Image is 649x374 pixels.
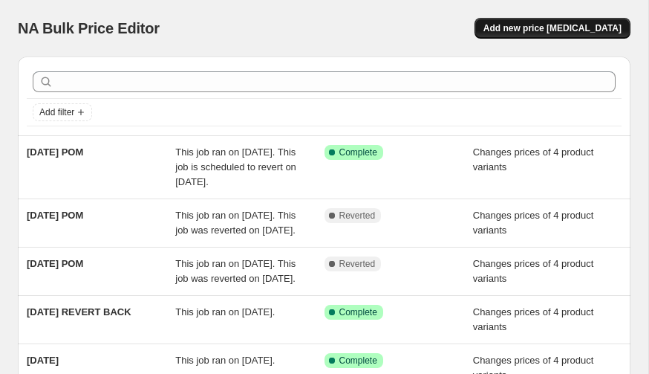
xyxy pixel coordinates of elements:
[175,146,296,187] span: This job ran on [DATE]. This job is scheduled to revert on [DATE].
[483,22,622,34] span: Add new price [MEDICAL_DATA]
[339,306,377,318] span: Complete
[474,18,630,39] button: Add new price [MEDICAL_DATA]
[339,258,376,270] span: Reverted
[473,210,594,236] span: Changes prices of 4 product variants
[27,146,83,158] span: [DATE] POM
[175,210,296,236] span: This job ran on [DATE]. This job was reverted on [DATE].
[27,355,59,366] span: [DATE]
[175,258,296,284] span: This job ran on [DATE]. This job was reverted on [DATE].
[473,258,594,284] span: Changes prices of 4 product variants
[27,210,83,221] span: [DATE] POM
[18,20,160,36] span: NA Bulk Price Editor
[339,355,377,367] span: Complete
[39,106,74,118] span: Add filter
[27,306,131,317] span: [DATE] REVERT BACK
[339,210,376,222] span: Reverted
[473,146,594,173] span: Changes prices of 4 product variants
[33,103,92,121] button: Add filter
[339,146,377,158] span: Complete
[175,306,275,317] span: This job ran on [DATE].
[27,258,83,269] span: [DATE] POM
[473,306,594,332] span: Changes prices of 4 product variants
[175,355,275,366] span: This job ran on [DATE].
